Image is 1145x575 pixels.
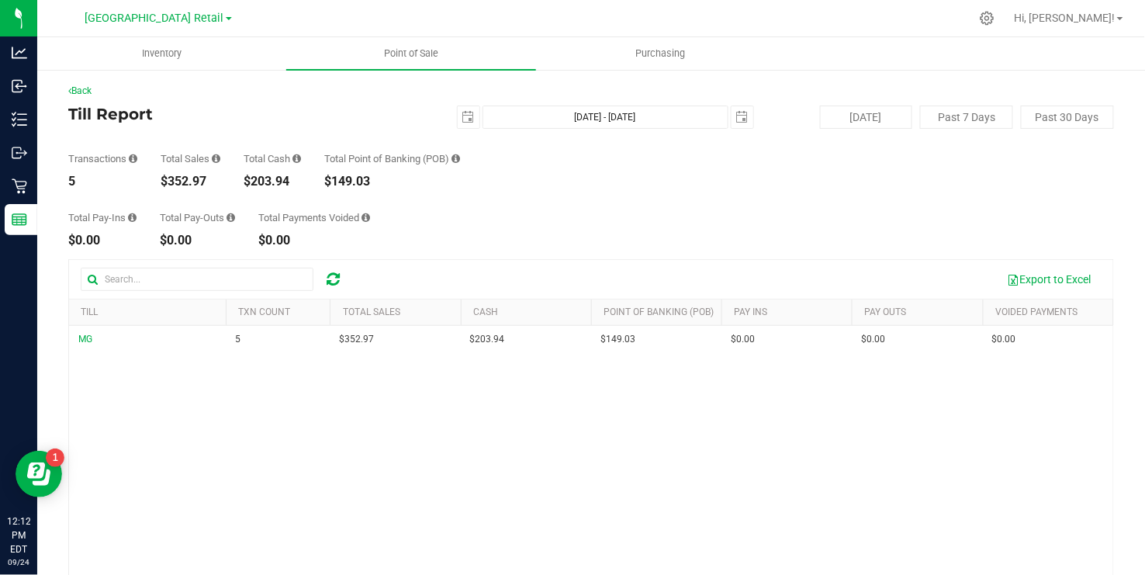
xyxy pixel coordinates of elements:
[995,307,1078,317] a: Voided Payments
[46,449,64,467] iframe: Resource center unread badge
[451,154,460,164] i: Sum of the successful, non-voided point-of-banking payment transaction amounts, both via payment ...
[343,307,400,317] a: Total Sales
[998,266,1102,293] button: Export to Excel
[81,307,98,317] a: Till
[12,112,27,127] inline-svg: Inventory
[238,307,290,317] a: TXN Count
[161,175,220,188] div: $352.97
[731,332,755,347] span: $0.00
[12,212,27,227] inline-svg: Reports
[78,334,92,345] span: MG
[865,307,907,317] a: Pay Outs
[473,307,498,317] a: Cash
[732,106,753,128] span: select
[977,11,997,26] div: Manage settings
[160,213,235,223] div: Total Pay-Outs
[16,451,62,497] iframe: Resource center
[292,154,301,164] i: Sum of all successful, non-voided cash payment transaction amounts (excluding tips and transactio...
[458,106,479,128] span: select
[68,213,137,223] div: Total Pay-Ins
[820,106,913,129] button: [DATE]
[85,12,224,25] span: [GEOGRAPHIC_DATA] Retail
[286,37,535,70] a: Point of Sale
[861,332,885,347] span: $0.00
[37,37,286,70] a: Inventory
[7,556,30,568] p: 09/24
[12,145,27,161] inline-svg: Outbound
[244,175,301,188] div: $203.94
[1021,106,1114,129] button: Past 30 Days
[12,178,27,194] inline-svg: Retail
[212,154,220,164] i: Sum of all successful, non-voided payment transaction amounts (excluding tips and transaction fee...
[227,213,235,223] i: Sum of all cash pay-outs removed from tills within the date range.
[128,213,137,223] i: Sum of all cash pay-ins added to tills within the date range.
[129,154,137,164] i: Count of all successful payment transactions, possibly including voids, refunds, and cash-back fr...
[81,268,313,291] input: Search...
[920,106,1013,129] button: Past 7 Days
[604,307,714,317] a: Point of Banking (POB)
[1015,12,1116,24] span: Hi, [PERSON_NAME]!
[470,332,505,347] span: $203.94
[735,307,768,317] a: Pay Ins
[161,154,220,164] div: Total Sales
[258,213,370,223] div: Total Payments Voided
[68,234,137,247] div: $0.00
[361,213,370,223] i: Sum of all voided payment transaction amounts (excluding tips and transaction fees) within the da...
[614,47,706,61] span: Purchasing
[68,85,92,96] a: Back
[324,175,460,188] div: $149.03
[68,154,137,164] div: Transactions
[324,154,460,164] div: Total Point of Banking (POB)
[7,514,30,556] p: 12:12 PM EDT
[600,332,635,347] span: $149.03
[160,234,235,247] div: $0.00
[992,332,1016,347] span: $0.00
[121,47,202,61] span: Inventory
[258,234,370,247] div: $0.00
[68,106,417,123] h4: Till Report
[12,45,27,61] inline-svg: Analytics
[12,78,27,94] inline-svg: Inbound
[235,332,240,347] span: 5
[363,47,459,61] span: Point of Sale
[536,37,785,70] a: Purchasing
[68,175,137,188] div: 5
[339,332,374,347] span: $352.97
[244,154,301,164] div: Total Cash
